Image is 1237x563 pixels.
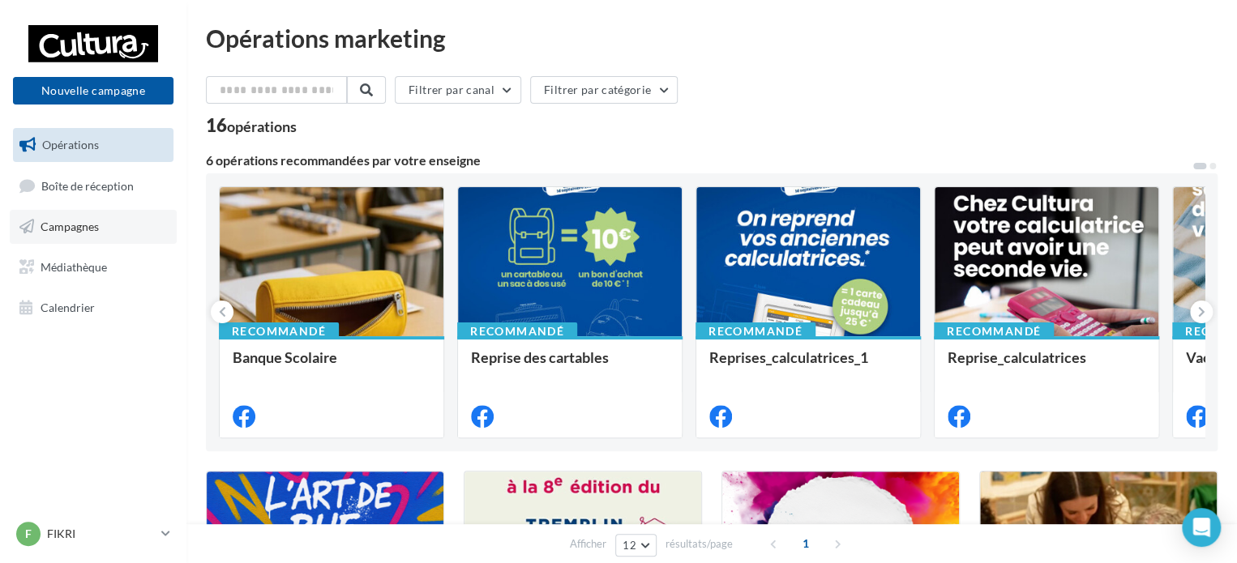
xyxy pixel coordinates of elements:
[41,220,99,233] span: Campagnes
[41,260,107,274] span: Médiathèque
[13,518,173,549] a: F FIKRI
[47,526,155,542] p: FIKRI
[623,539,636,552] span: 12
[696,322,815,340] div: Recommandé
[206,154,1192,167] div: 6 opérations recommandées par votre enseigne
[10,128,177,162] a: Opérations
[10,168,177,203] a: Boîte de réception
[10,210,177,244] a: Campagnes
[793,531,819,557] span: 1
[530,76,678,104] button: Filtrer par catégorie
[570,536,606,552] span: Afficher
[206,117,297,134] div: 16
[41,300,95,313] span: Calendrier
[666,536,733,552] span: résultats/page
[615,534,657,557] button: 12
[41,178,134,192] span: Boîte de réception
[42,138,99,151] span: Opérations
[219,322,339,340] div: Recommandé
[471,349,669,382] div: Reprise des cartables
[13,77,173,104] button: Nouvelle campagne
[206,26,1218,50] div: Opérations marketing
[948,349,1145,382] div: Reprise_calculatrices
[233,349,430,382] div: Banque Scolaire
[227,119,297,134] div: opérations
[457,322,577,340] div: Recommandé
[10,250,177,284] a: Médiathèque
[709,349,907,382] div: Reprises_calculatrices_1
[25,526,32,542] span: F
[1182,508,1221,547] div: Open Intercom Messenger
[934,322,1054,340] div: Recommandé
[10,291,177,325] a: Calendrier
[395,76,521,104] button: Filtrer par canal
